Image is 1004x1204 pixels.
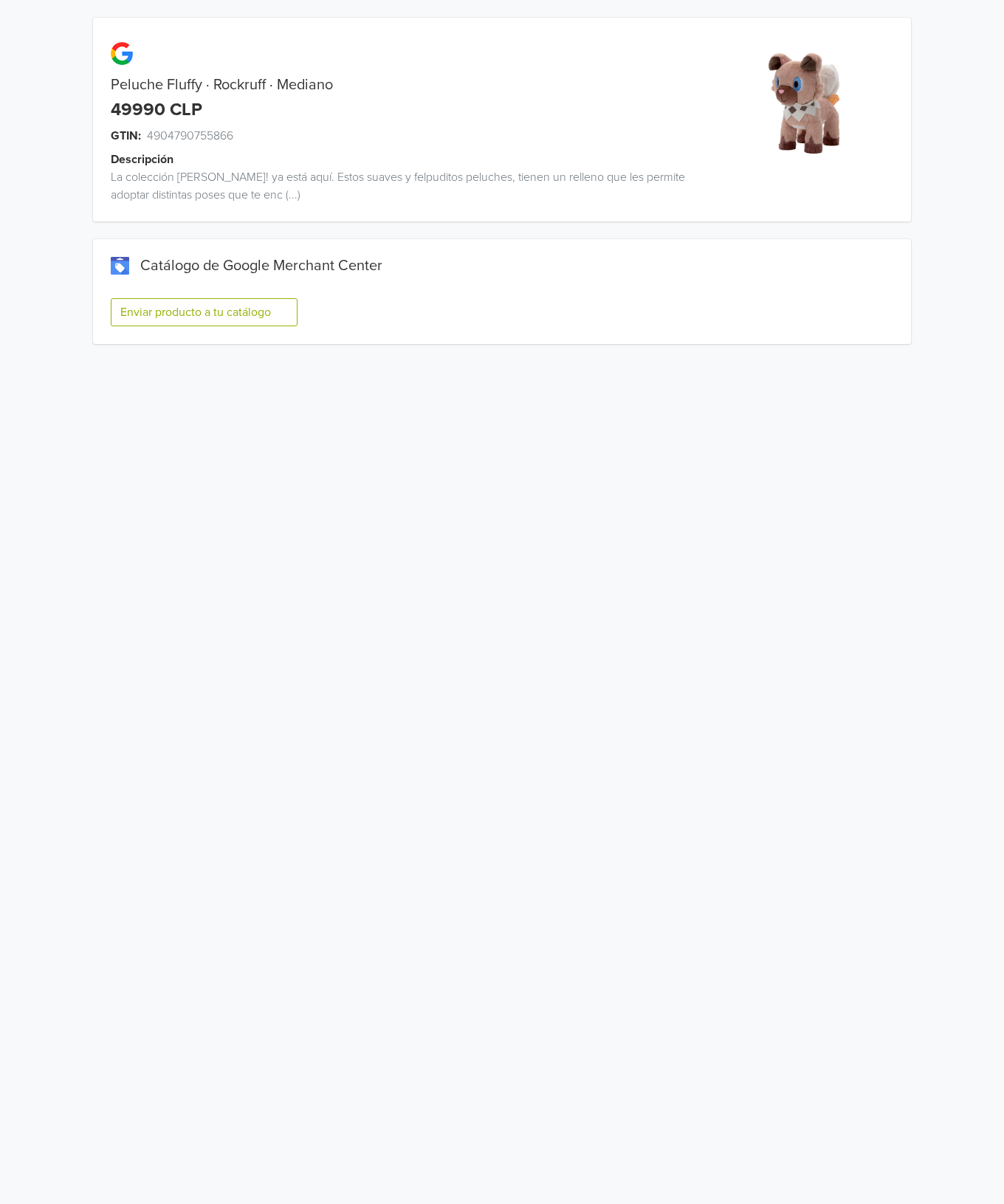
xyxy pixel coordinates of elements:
[111,100,202,121] div: 49990 CLP
[111,257,893,275] div: Catálogo de Google Merchant Center
[147,127,233,145] span: 4904790755866
[111,127,141,145] span: GTIN:
[111,151,724,168] div: Descripción
[93,76,706,94] div: Peluche Fluffy · Rockruff · Mediano
[93,168,706,204] div: La colección [PERSON_NAME]! ya está aquí. Estos suaves y felpuditos peluches, tienen un relleno q...
[111,298,298,326] button: Enviar producto a tu catálogo
[753,47,864,159] img: product_image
